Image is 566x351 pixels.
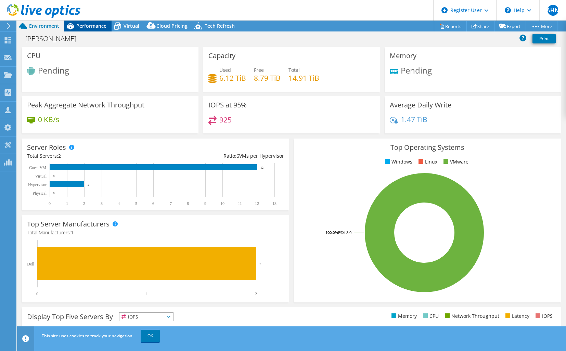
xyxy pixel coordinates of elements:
[401,65,432,76] span: Pending
[58,153,61,159] span: 2
[288,67,300,73] span: Total
[141,330,160,342] a: OK
[260,166,263,169] text: 12
[238,201,242,206] text: 11
[118,201,120,206] text: 4
[119,313,173,321] span: IOPS
[299,144,556,151] h3: Top Operating Systems
[38,116,59,123] h4: 0 KB/s
[255,201,259,206] text: 12
[33,191,47,196] text: Physical
[494,21,526,31] a: Export
[390,312,417,320] li: Memory
[255,291,257,296] text: 2
[254,67,264,73] span: Free
[526,21,557,31] a: More
[288,74,319,82] h4: 14.91 TiB
[390,101,451,109] h3: Average Daily Write
[146,291,148,296] text: 1
[170,201,172,206] text: 7
[434,21,467,31] a: Reports
[83,201,85,206] text: 2
[27,101,144,109] h3: Peak Aggregate Network Throughput
[219,74,246,82] h4: 6.12 TiB
[71,229,74,236] span: 1
[152,201,154,206] text: 6
[187,201,189,206] text: 8
[417,158,437,166] li: Linux
[534,312,553,320] li: IOPS
[208,101,247,109] h3: IOPS at 95%
[220,201,224,206] text: 10
[28,182,47,187] text: Hypervisor
[236,153,239,159] span: 6
[27,220,110,228] h3: Top Server Manufacturers
[38,65,69,76] span: Pending
[442,158,468,166] li: VMware
[35,174,47,179] text: Virtual
[338,230,351,235] tspan: ESXi 8.0
[27,229,284,236] h4: Total Manufacturers:
[548,5,558,16] span: AHN
[156,23,188,29] span: Cloud Pricing
[272,201,276,206] text: 13
[383,158,412,166] li: Windows
[42,333,133,339] span: This site uses cookies to track your navigation.
[124,23,139,29] span: Virtual
[29,165,46,170] text: Guest VM
[135,201,137,206] text: 5
[101,201,103,206] text: 3
[27,144,66,151] h3: Server Roles
[53,192,55,195] text: 0
[36,291,38,296] text: 0
[421,312,439,320] li: CPU
[219,67,231,73] span: Used
[208,52,235,60] h3: Capacity
[325,230,338,235] tspan: 100.0%
[504,312,529,320] li: Latency
[204,201,206,206] text: 9
[259,262,261,266] text: 2
[27,262,34,266] text: Dell
[532,34,556,43] a: Print
[27,152,155,160] div: Total Servers:
[66,201,68,206] text: 1
[88,183,89,186] text: 2
[53,174,55,178] text: 0
[155,152,284,160] div: Ratio: VMs per Hypervisor
[22,35,87,42] h1: [PERSON_NAME]
[205,23,235,29] span: Tech Refresh
[443,312,499,320] li: Network Throughput
[27,52,41,60] h3: CPU
[49,201,51,206] text: 0
[219,116,232,123] h4: 925
[254,74,281,82] h4: 8.79 TiB
[29,23,59,29] span: Environment
[505,7,511,13] svg: \n
[401,116,427,123] h4: 1.47 TiB
[76,23,106,29] span: Performance
[390,52,416,60] h3: Memory
[466,21,494,31] a: Share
